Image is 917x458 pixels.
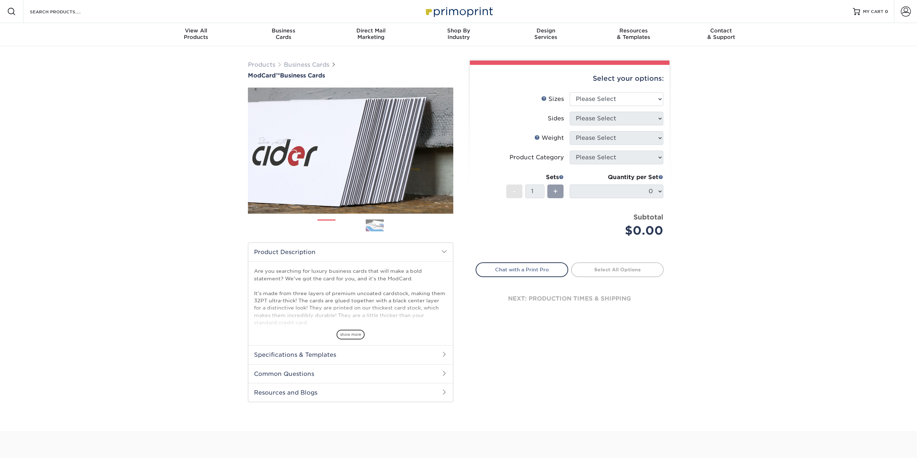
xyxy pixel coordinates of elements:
[327,23,415,46] a: Direct MailMarketing
[885,9,888,14] span: 0
[506,173,564,182] div: Sets
[476,65,664,92] div: Select your options:
[415,27,502,34] span: Shop By
[590,27,677,34] span: Resources
[502,27,590,40] div: Services
[423,4,495,19] img: Primoprint
[248,72,280,79] span: ModCard™
[284,61,329,68] a: Business Cards
[248,243,453,261] h2: Product Description
[254,267,447,414] p: Are you searching for luxury business cards that will make a bold statement? We've got the card f...
[240,27,327,40] div: Cards
[337,330,365,339] span: show more
[541,95,564,103] div: Sizes
[240,23,327,46] a: BusinessCards
[571,262,664,277] a: Select All Options
[677,27,765,40] div: & Support
[152,27,240,40] div: Products
[863,9,883,15] span: MY CART
[342,217,360,235] img: Business Cards 02
[677,27,765,34] span: Contact
[29,7,99,16] input: SEARCH PRODUCTS.....
[502,23,590,46] a: DesignServices
[633,213,663,221] strong: Subtotal
[248,72,453,79] h1: Business Cards
[248,364,453,383] h2: Common Questions
[248,383,453,402] h2: Resources and Blogs
[317,217,335,235] img: Business Cards 01
[327,27,415,40] div: Marketing
[548,114,564,123] div: Sides
[248,345,453,364] h2: Specifications & Templates
[240,27,327,34] span: Business
[152,27,240,34] span: View All
[415,27,502,40] div: Industry
[677,23,765,46] a: Contact& Support
[327,27,415,34] span: Direct Mail
[553,186,558,197] span: +
[513,186,516,197] span: -
[509,153,564,162] div: Product Category
[248,48,453,253] img: ModCard™ 01
[152,23,240,46] a: View AllProducts
[590,27,677,40] div: & Templates
[248,61,275,68] a: Products
[476,277,664,320] div: next: production times & shipping
[502,27,590,34] span: Design
[590,23,677,46] a: Resources& Templates
[366,219,384,232] img: Business Cards 03
[248,72,453,79] a: ModCard™Business Cards
[534,134,564,142] div: Weight
[476,262,568,277] a: Chat with a Print Pro
[575,222,663,239] div: $0.00
[570,173,663,182] div: Quantity per Set
[415,23,502,46] a: Shop ByIndustry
